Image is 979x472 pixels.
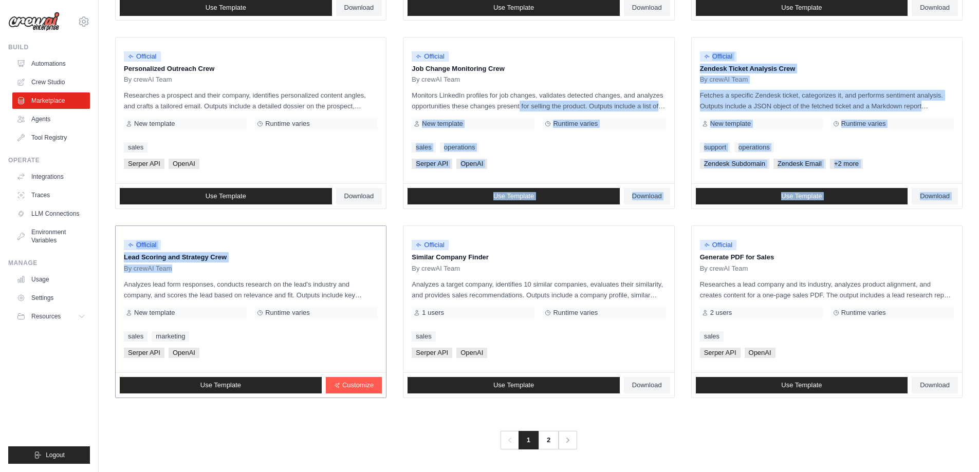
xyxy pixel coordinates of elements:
[8,156,90,164] div: Operate
[456,159,487,169] span: OpenAI
[412,331,435,342] a: sales
[12,187,90,203] a: Traces
[124,159,164,169] span: Serper API
[12,111,90,127] a: Agents
[31,312,61,320] span: Resources
[412,265,460,273] span: By crewAI Team
[124,51,161,62] span: Official
[624,377,670,393] a: Download
[538,431,559,449] a: 2
[12,55,90,72] a: Automations
[342,381,374,389] span: Customize
[841,309,886,317] span: Runtime varies
[700,348,741,358] span: Serper API
[710,120,751,128] span: New template
[781,381,822,389] span: Use Template
[493,192,534,200] span: Use Template
[841,120,886,128] span: Runtime varies
[169,348,199,358] span: OpenAI
[134,120,175,128] span: New template
[169,159,199,169] span: OpenAI
[412,240,449,250] span: Official
[412,75,460,84] span: By crewAI Team
[12,205,90,222] a: LLM Connections
[501,431,577,449] nav: Pagination
[8,259,90,267] div: Manage
[700,252,954,262] p: Generate PDF for Sales
[206,192,246,200] span: Use Template
[124,90,378,111] p: Researches a prospect and their company, identifies personalized content angles, and crafts a tai...
[422,309,444,317] span: 1 users
[553,309,598,317] span: Runtime varies
[493,4,534,12] span: Use Template
[412,348,452,358] span: Serper API
[12,290,90,306] a: Settings
[456,348,487,358] span: OpenAI
[124,348,164,358] span: Serper API
[519,431,539,449] span: 1
[120,188,332,204] a: Use Template
[412,159,452,169] span: Serper API
[12,308,90,325] button: Resources
[830,159,863,169] span: +2 more
[700,265,748,273] span: By crewAI Team
[700,142,730,153] a: support
[265,309,310,317] span: Runtime varies
[912,377,958,393] a: Download
[700,159,769,169] span: Zendesk Subdomain
[632,381,662,389] span: Download
[8,43,90,51] div: Build
[124,240,161,250] span: Official
[412,90,666,111] p: Monitors LinkedIn profiles for job changes, validates detected changes, and analyzes opportunitie...
[124,142,147,153] a: sales
[710,309,732,317] span: 2 users
[8,12,60,31] img: Logo
[124,331,147,342] a: sales
[493,381,534,389] span: Use Template
[12,224,90,249] a: Environment Variables
[46,451,65,459] span: Logout
[745,348,775,358] span: OpenAI
[134,309,175,317] span: New template
[124,265,172,273] span: By crewAI Team
[12,74,90,90] a: Crew Studio
[412,252,666,262] p: Similar Company Finder
[336,188,382,204] a: Download
[632,4,662,12] span: Download
[344,4,374,12] span: Download
[124,252,378,262] p: Lead Scoring and Strategy Crew
[408,377,620,393] a: Use Template
[624,188,670,204] a: Download
[920,381,950,389] span: Download
[344,192,374,200] span: Download
[700,51,737,62] span: Official
[700,90,954,111] p: Fetches a specific Zendesk ticket, categorizes it, and performs sentiment analysis. Outputs inclu...
[632,192,662,200] span: Download
[206,4,246,12] span: Use Template
[265,120,310,128] span: Runtime varies
[781,4,822,12] span: Use Template
[8,446,90,464] button: Logout
[920,192,950,200] span: Download
[412,51,449,62] span: Official
[553,120,598,128] span: Runtime varies
[440,142,479,153] a: operations
[773,159,826,169] span: Zendesk Email
[700,279,954,300] p: Researches a lead company and its industry, analyzes product alignment, and creates content for a...
[700,331,724,342] a: sales
[700,240,737,250] span: Official
[920,4,950,12] span: Download
[422,120,463,128] span: New template
[696,377,908,393] a: Use Template
[696,188,908,204] a: Use Template
[12,168,90,185] a: Integrations
[124,64,378,74] p: Personalized Outreach Crew
[120,377,322,393] a: Use Template
[152,331,189,342] a: marketing
[124,75,172,84] span: By crewAI Team
[412,142,435,153] a: sales
[912,188,958,204] a: Download
[412,64,666,74] p: Job Change Monitoring Crew
[12,129,90,146] a: Tool Registry
[408,188,620,204] a: Use Template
